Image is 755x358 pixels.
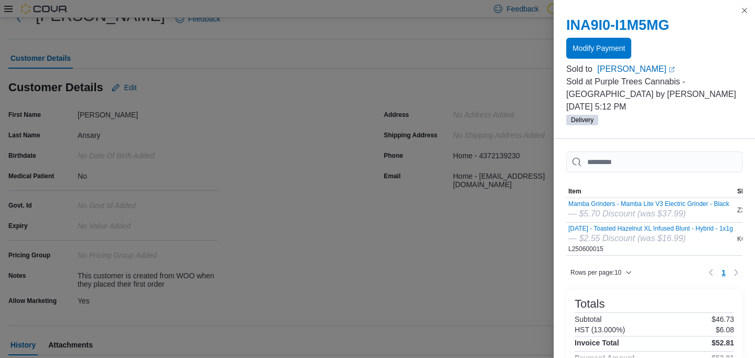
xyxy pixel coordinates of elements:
[566,63,595,75] div: Sold to
[570,268,621,277] span: Rows per page : 10
[568,208,729,220] div: — $5.70 Discount (was $37.99)
[711,339,734,347] h4: $52.81
[711,315,734,323] p: $46.73
[717,264,730,281] ul: Pagination for table: MemoryTable from EuiInMemoryTable
[566,266,636,279] button: Rows per page:10
[571,115,594,125] span: Delivery
[716,326,734,334] p: $6.08
[568,225,733,253] div: L250600015
[717,264,730,281] button: Page 1 of 1
[566,115,598,125] span: Delivery
[668,67,675,73] svg: External link
[737,187,750,196] span: SKU
[566,151,742,172] input: This is a search bar. As you type, the results lower in the page will automatically filter.
[568,200,729,208] button: Mamba Grinders - Mamba Lite V3 Electric Grinder - Black
[721,267,726,278] span: 1
[568,225,733,232] button: [DATE] - Toasted Hazelnut XL Infused Blunt - Hybrid - 1x1g
[566,185,735,198] button: Item
[575,339,619,347] h4: Invoice Total
[568,232,733,245] div: — $2.55 Discount (was $16.99)
[568,187,581,196] span: Item
[575,315,601,323] h6: Subtotal
[566,17,742,34] h2: INA9I0-I1M5MG
[738,4,751,17] button: Close this dialog
[597,63,742,75] a: [PERSON_NAME]External link
[730,266,742,279] button: Next page
[566,101,742,113] p: [DATE] 5:12 PM
[575,298,605,310] h3: Totals
[575,326,625,334] h6: HST (13.000%)
[566,75,742,101] p: Sold at Purple Trees Cannabis - [GEOGRAPHIC_DATA] by [PERSON_NAME]
[705,264,742,281] nav: Pagination for table: MemoryTable from EuiInMemoryTable
[566,38,631,59] button: Modify Payment
[573,43,625,53] span: Modify Payment
[705,266,717,279] button: Previous page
